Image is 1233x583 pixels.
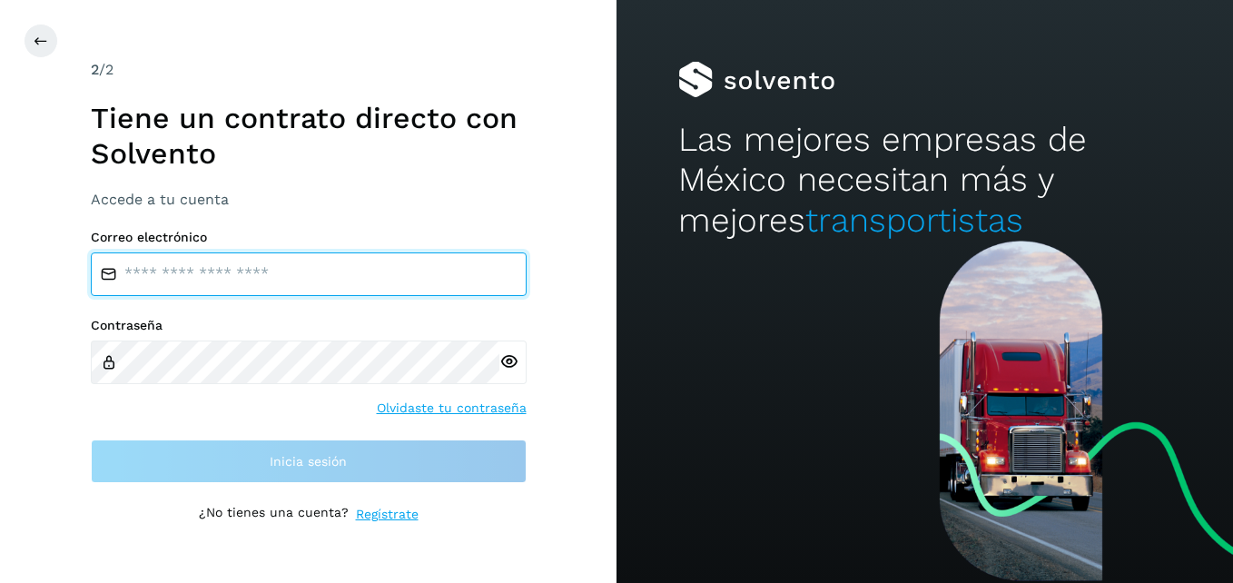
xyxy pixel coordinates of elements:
[678,120,1171,241] h2: Las mejores empresas de México necesitan más y mejores
[805,201,1023,240] span: transportistas
[270,455,347,468] span: Inicia sesión
[91,191,527,208] h3: Accede a tu cuenta
[91,440,527,483] button: Inicia sesión
[91,59,527,81] div: /2
[91,230,527,245] label: Correo electrónico
[91,101,527,171] h1: Tiene un contrato directo con Solvento
[377,399,527,418] a: Olvidaste tu contraseña
[91,61,99,78] span: 2
[356,505,419,524] a: Regístrate
[199,505,349,524] p: ¿No tienes una cuenta?
[91,318,527,333] label: Contraseña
